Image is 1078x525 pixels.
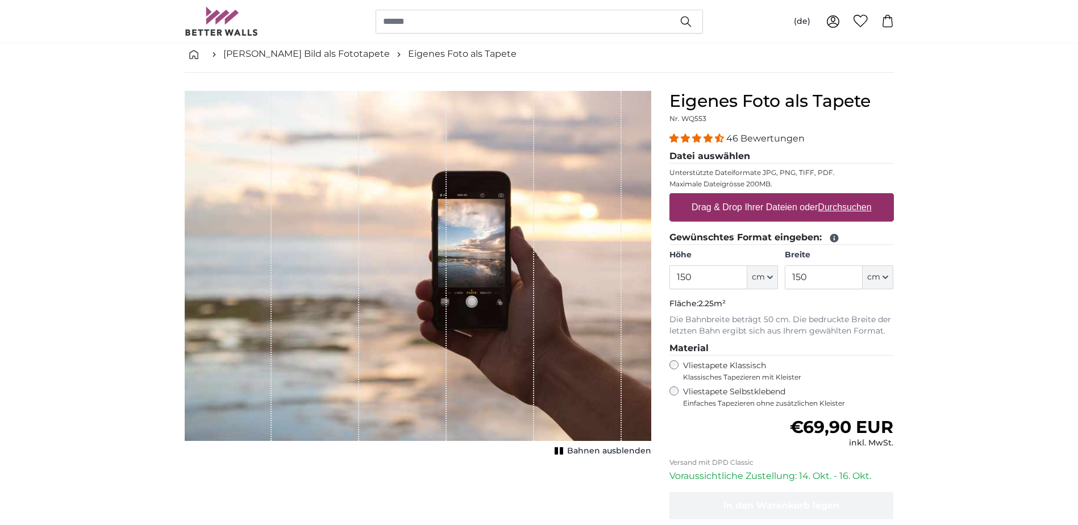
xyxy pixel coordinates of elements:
[752,272,765,283] span: cm
[669,133,726,144] span: 4.37 stars
[687,196,876,219] label: Drag & Drop Ihrer Dateien oder
[785,11,819,32] button: (de)
[669,168,894,177] p: Unterstützte Dateiformate JPG, PNG, TIFF, PDF.
[185,91,651,459] div: 1 of 1
[683,360,884,382] label: Vliestapete Klassisch
[551,443,651,459] button: Bahnen ausblenden
[867,272,880,283] span: cm
[669,180,894,189] p: Maximale Dateigrösse 200MB.
[669,341,894,356] legend: Material
[185,7,259,36] img: Betterwalls
[669,91,894,111] h1: Eigenes Foto als Tapete
[669,492,894,519] button: In den Warenkorb legen
[790,416,893,438] span: €69,90 EUR
[185,36,894,73] nav: breadcrumbs
[669,469,894,483] p: Voraussichtliche Zustellung: 14. Okt. - 16. Okt.
[726,133,805,144] span: 46 Bewertungen
[408,47,517,61] a: Eigenes Foto als Tapete
[683,399,894,408] span: Einfaches Tapezieren ohne zusätzlichen Kleister
[818,202,871,212] u: Durchsuchen
[567,445,651,457] span: Bahnen ausblenden
[790,438,893,449] div: inkl. MwSt.
[723,500,839,511] span: In den Warenkorb legen
[747,265,778,289] button: cm
[683,386,894,408] label: Vliestapete Selbstklebend
[669,458,894,467] p: Versand mit DPD Classic
[669,249,778,261] label: Höhe
[669,149,894,164] legend: Datei auswählen
[698,298,726,309] span: 2.25m²
[669,231,894,245] legend: Gewünschtes Format eingeben:
[785,249,893,261] label: Breite
[683,373,884,382] span: Klassisches Tapezieren mit Kleister
[863,265,893,289] button: cm
[669,114,706,123] span: Nr. WQ553
[669,314,894,337] p: Die Bahnbreite beträgt 50 cm. Die bedruckte Breite der letzten Bahn ergibt sich aus Ihrem gewählt...
[223,47,390,61] a: [PERSON_NAME] Bild als Fototapete
[669,298,894,310] p: Fläche:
